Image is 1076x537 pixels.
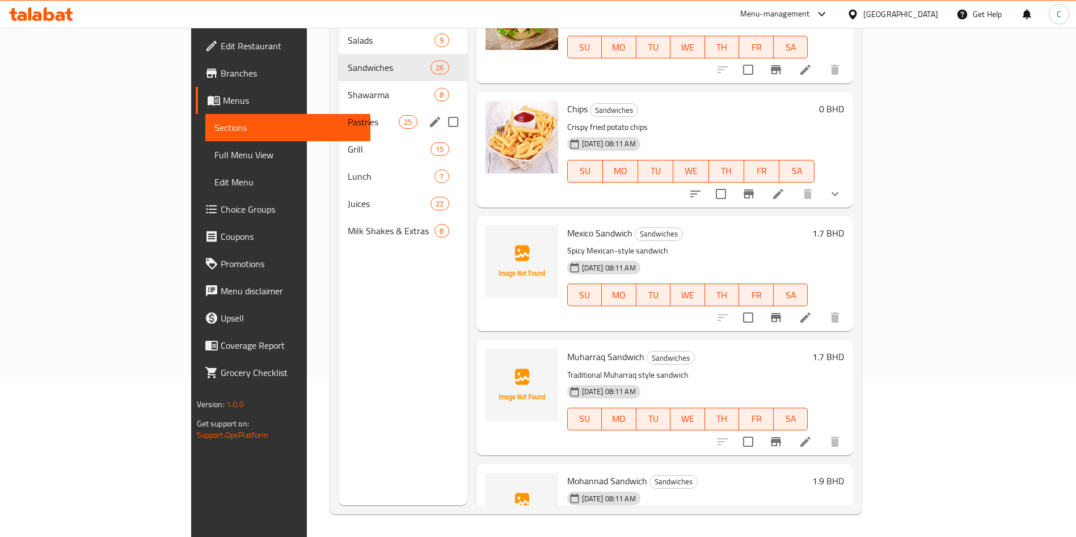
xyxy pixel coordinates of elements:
button: Branch-specific-item [762,428,790,455]
span: Upsell [221,311,362,325]
button: WE [673,160,708,183]
span: Menu disclaimer [221,284,362,298]
div: Sandwiches [647,351,695,365]
div: [GEOGRAPHIC_DATA] [863,8,938,20]
span: WE [675,39,701,56]
span: 1.0.0 [226,397,244,412]
div: Sandwiches [590,103,638,117]
h6: 0 BHD [819,101,844,117]
span: Muharraq Sandwich [567,348,644,365]
div: Sandwiches26 [339,54,467,81]
a: Choice Groups [196,196,371,223]
span: MO [607,163,634,179]
span: TU [641,411,666,427]
span: [DATE] 08:11 AM [577,386,640,397]
span: [DATE] 08:11 AM [577,493,640,504]
button: TU [636,284,671,306]
a: Edit Restaurant [196,32,371,60]
span: Menus [223,94,362,107]
span: Select to update [736,58,760,82]
span: TH [714,163,740,179]
span: Sandwiches [647,352,694,365]
a: Menus [196,87,371,114]
span: SU [572,39,597,56]
button: TH [705,284,740,306]
span: Coverage Report [221,339,362,352]
div: Juices22 [339,190,467,217]
span: 8 [435,226,448,236]
div: Pastries25edit [339,108,467,136]
img: Chips [486,101,558,174]
span: TU [641,39,666,56]
span: WE [675,411,701,427]
a: Edit menu item [771,187,785,201]
button: SA [774,284,808,306]
span: TH [710,411,735,427]
a: Coverage Report [196,332,371,359]
button: Branch-specific-item [762,304,790,331]
button: MO [602,284,636,306]
button: WE [670,284,705,306]
svg: Show Choices [828,187,842,201]
span: Salads [348,33,435,47]
a: Full Menu View [205,141,371,168]
button: MO [602,36,636,58]
span: Grocery Checklist [221,366,362,379]
div: items [434,224,449,238]
span: Promotions [221,257,362,270]
span: Juices [348,197,431,210]
button: delete [794,180,821,208]
nav: Menu sections [339,22,467,249]
button: SA [779,160,815,183]
div: items [399,115,417,129]
button: WE [670,36,705,58]
span: Select to update [736,430,760,454]
span: Sections [214,121,362,134]
button: SU [567,36,602,58]
span: SU [572,287,597,303]
div: Lunch [348,170,435,183]
span: 22 [431,198,448,209]
p: Traditional Muharraq style sandwich [567,368,808,382]
a: Edit Menu [205,168,371,196]
button: MO [602,408,636,430]
img: Mexico Sandwich [486,225,558,298]
div: Menu-management [740,7,810,21]
button: FR [739,36,774,58]
button: FR [739,408,774,430]
span: Version: [197,397,225,412]
span: SA [784,163,810,179]
span: FR [744,39,769,56]
span: Edit Restaurant [221,39,362,53]
div: items [431,197,449,210]
p: Crispy fried potato chips [567,120,815,134]
button: Branch-specific-item [762,56,790,83]
button: TU [636,36,671,58]
span: Sandwiches [348,61,431,74]
div: items [434,88,449,102]
span: 25 [399,117,416,128]
button: WE [670,408,705,430]
button: TH [705,36,740,58]
a: Edit menu item [799,311,812,324]
span: TH [710,39,735,56]
button: SU [567,408,602,430]
span: Mohannad Sandwich [567,472,647,489]
div: Shawarma8 [339,81,467,108]
button: show more [821,180,849,208]
span: MO [606,39,632,56]
h6: 1.7 BHD [812,349,844,365]
button: TH [709,160,744,183]
button: TU [636,408,671,430]
span: Grill [348,142,431,156]
span: SU [572,163,598,179]
button: SA [774,36,808,58]
img: Muharraq Sandwich [486,349,558,421]
span: Shawarma [348,88,435,102]
button: Branch-specific-item [735,180,762,208]
span: SA [778,287,804,303]
span: Chips [567,100,588,117]
button: sort-choices [682,180,709,208]
h6: 1.9 BHD [812,473,844,489]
